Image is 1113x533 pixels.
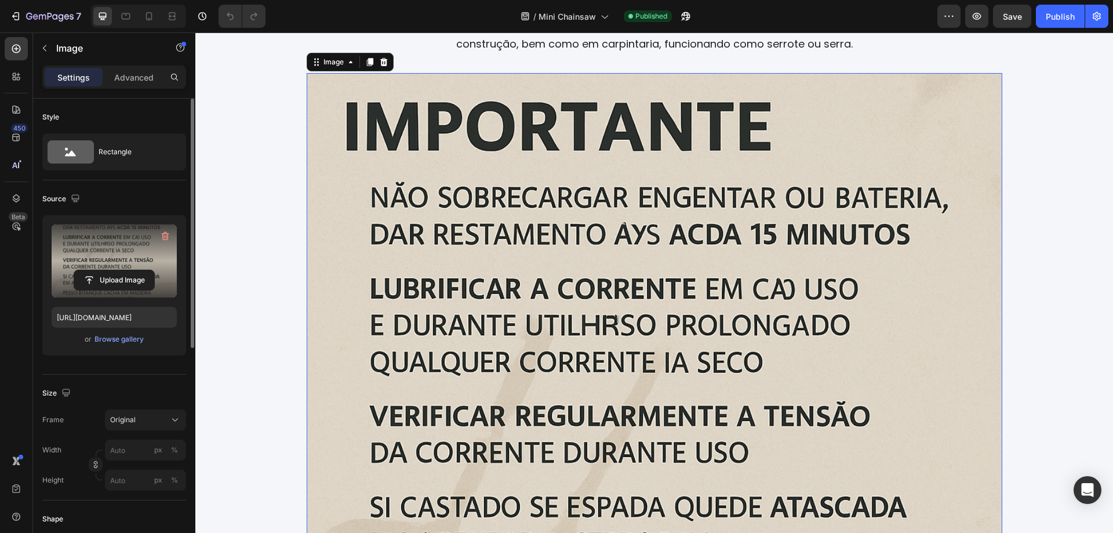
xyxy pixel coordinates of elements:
span: Original [110,415,136,425]
p: 7 [76,9,81,23]
div: Open Intercom Messenger [1074,476,1101,504]
div: Style [42,112,59,122]
button: % [151,473,165,487]
span: Save [1003,12,1022,21]
p: Image [56,41,155,55]
button: px [168,443,181,457]
label: Height [42,475,64,485]
div: 450 [11,124,28,133]
label: Width [42,445,61,455]
div: Rectangle [99,139,169,165]
div: % [171,475,178,485]
button: Original [105,409,186,430]
input: px% [105,440,186,461]
div: Publish [1046,10,1075,23]
iframe: Design area [195,32,1113,533]
div: Browse gallery [94,334,144,345]
p: Settings [57,71,90,84]
div: Beta [9,212,28,222]
div: Source [42,191,82,207]
span: or [85,332,92,346]
span: Published [635,11,667,21]
div: % [171,445,178,455]
button: % [151,443,165,457]
input: https://example.com/image.jpg [52,307,177,328]
button: Save [993,5,1031,28]
button: Publish [1036,5,1085,28]
button: Upload Image [74,270,155,291]
div: Shape [42,514,63,524]
p: Advanced [114,71,154,84]
div: Size [42,386,73,401]
div: Image [126,24,151,35]
span: / [533,10,536,23]
button: 7 [5,5,86,28]
span: Mini Chainsaw [539,10,596,23]
label: Frame [42,415,64,425]
div: px [154,445,162,455]
input: px% [105,470,186,491]
button: Browse gallery [94,333,144,345]
div: px [154,475,162,485]
div: Undo/Redo [219,5,265,28]
button: px [168,473,181,487]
